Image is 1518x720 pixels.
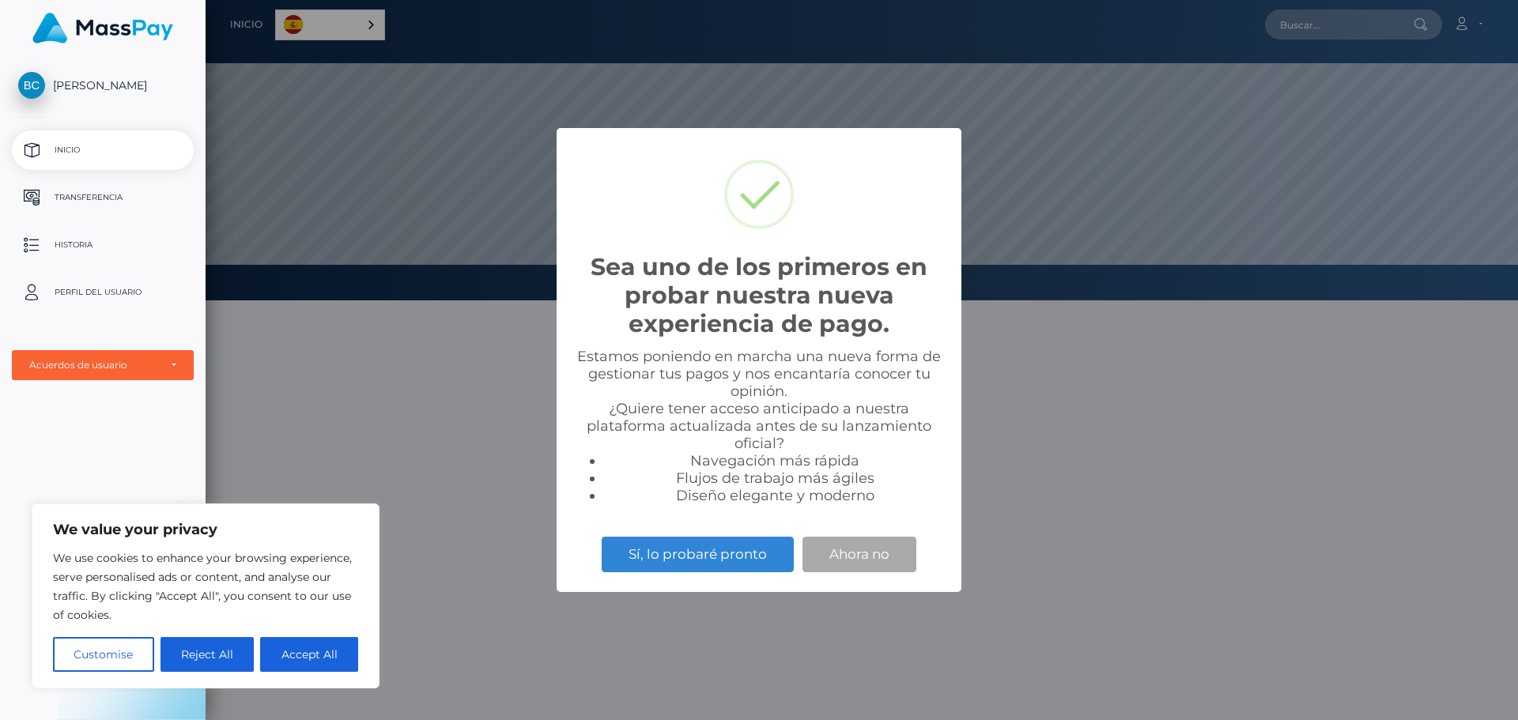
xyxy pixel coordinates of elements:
[53,637,154,672] button: Customise
[160,637,255,672] button: Reject All
[18,233,187,257] p: Historia
[604,469,946,487] li: Flujos de trabajo más ágiles
[12,78,194,92] span: [PERSON_NAME]
[260,637,358,672] button: Accept All
[12,350,194,380] button: Acuerdos de usuario
[572,253,946,338] h2: Sea uno de los primeros en probar nuestra nueva experiencia de pago.
[53,548,358,624] p: We use cookies to enhance your browsing experience, serve personalised ads or content, and analys...
[32,503,379,688] div: We value your privacy
[32,13,173,43] img: MassPay
[604,452,946,469] li: Navegación más rápida
[572,348,946,504] div: Estamos poniendo en marcha una nueva forma de gestionar tus pagos y nos encantaría conocer tu opi...
[18,281,187,304] p: Perfil del usuario
[18,186,187,209] p: Transferencia
[53,520,358,539] p: We value your privacy
[802,537,916,571] button: Ahora no
[29,359,159,371] div: Acuerdos de usuario
[602,537,794,571] button: Sí, lo probaré pronto
[18,138,187,162] p: Inicio
[604,487,946,504] li: Diseño elegante y moderno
